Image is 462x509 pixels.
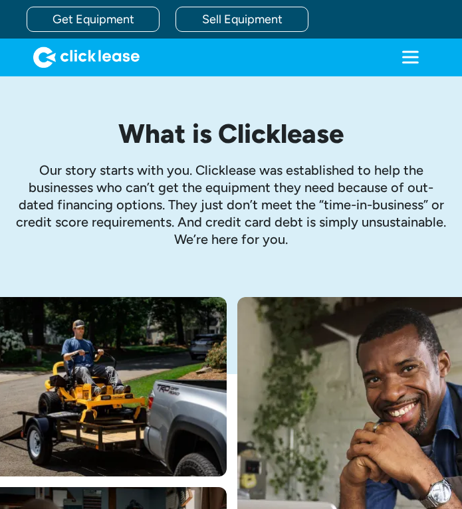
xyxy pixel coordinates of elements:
div: menu [385,39,435,76]
a: home [27,47,140,68]
p: Our story starts with you. Clicklease was established to help the businesses who can’t get the eq... [13,161,449,248]
h1: What is Clicklease [13,119,449,148]
a: Get Equipment [27,7,160,32]
img: Clicklease logo [33,47,140,68]
a: Sell Equipment [175,7,308,32]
